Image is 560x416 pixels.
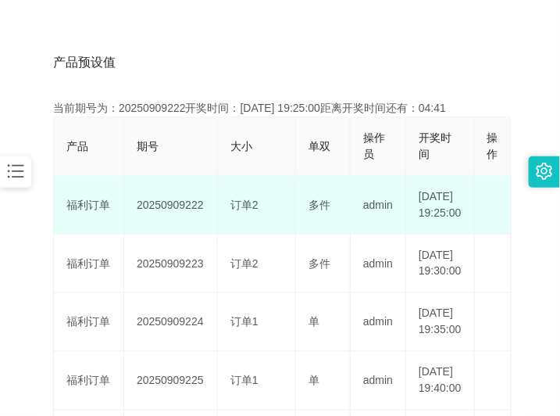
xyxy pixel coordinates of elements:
td: [DATE] 19:40:00 [406,352,475,411]
span: 单 [309,375,319,387]
td: 福利订单 [54,293,124,352]
span: 订单2 [230,199,259,211]
span: 操作员 [363,131,385,160]
td: admin [351,235,406,293]
span: 期号 [137,140,159,152]
td: 福利订单 [54,352,124,411]
span: 订单1 [230,316,259,328]
td: [DATE] 19:25:00 [406,176,475,235]
td: 20250909223 [124,235,218,293]
td: [DATE] 19:30:00 [406,235,475,293]
span: 多件 [309,199,330,211]
td: admin [351,176,406,235]
td: [DATE] 19:35:00 [406,293,475,352]
td: admin [351,352,406,411]
span: 开奖时间 [419,131,451,160]
i: 图标: setting [536,163,553,180]
span: 产品 [66,140,88,152]
span: 单 [309,316,319,328]
span: 操作 [487,131,498,160]
i: 图标: bars [5,161,26,181]
span: 订单1 [230,375,259,387]
td: admin [351,293,406,352]
td: 福利订单 [54,176,124,235]
span: 单双 [309,140,330,152]
span: 大小 [230,140,252,152]
div: 当前期号为：20250909222开奖时间：[DATE] 19:25:00距离开奖时间还有：04:41 [53,100,507,117]
span: 订单2 [230,257,259,270]
span: 产品预设值 [53,53,116,72]
span: 多件 [309,257,330,270]
td: 20250909224 [124,293,218,352]
td: 20250909222 [124,176,218,235]
td: 福利订单 [54,235,124,293]
td: 20250909225 [124,352,218,411]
